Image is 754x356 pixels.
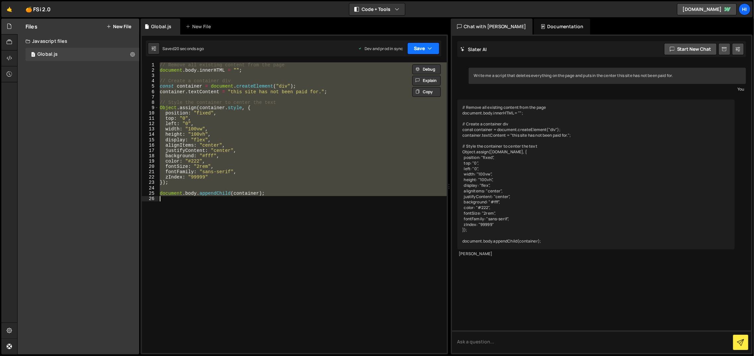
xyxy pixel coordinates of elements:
h2: Slater AI [461,46,487,52]
div: 4 [142,78,159,84]
div: 19 [142,159,159,164]
div: 21 [142,169,159,175]
div: 8 [142,100,159,105]
span: 1 [31,52,35,58]
button: New File [106,24,131,29]
div: Global.js [151,23,171,30]
div: 17 [142,148,159,153]
a: 🤙 [1,1,18,17]
div: Dev and prod in sync [358,46,403,51]
div: 18 [142,153,159,159]
div: 20 [142,164,159,169]
div: Write me a script that deletes everything on the page and puts in the center this site has not be... [469,68,746,84]
div: 1 [142,62,159,68]
div: 13 [142,126,159,132]
div: 14 [142,132,159,137]
button: Start new chat [664,43,717,55]
button: Code + Tools [349,3,405,15]
div: You [470,86,745,93]
div: New File [186,23,213,30]
div: 11 [142,116,159,121]
button: Explain [412,76,441,86]
div: 🍊 FSi 2.0 [26,5,51,13]
div: Chat with [PERSON_NAME] [451,19,533,35]
button: Save [407,42,439,54]
div: Global.js [37,51,58,57]
div: 10 [142,110,159,116]
div: 20 seconds ago [174,46,204,51]
a: Hi [739,3,751,15]
div: Javascript files [18,35,139,48]
button: Copy [412,87,441,97]
div: 6 [142,89,159,95]
div: 24 [142,185,159,191]
div: 5 [142,84,159,89]
div: 3 [142,73,159,78]
div: 23 [142,180,159,185]
h2: Files [26,23,37,30]
div: [PERSON_NAME] [459,251,733,257]
div: 9 [142,105,159,110]
div: Saved [162,46,204,51]
div: 2 [142,68,159,73]
div: 22 [142,175,159,180]
div: 7 [142,95,159,100]
div: // Remove all existing content from the page document.body.innerHTML = ""; // Create a container ... [457,100,735,249]
div: Documentation [534,19,590,35]
a: [DOMAIN_NAME] [677,3,737,15]
div: 15 [142,137,159,143]
div: 25 [142,191,159,196]
div: 26 [142,196,159,201]
div: 17147/47347.js [26,48,139,61]
div: 16 [142,143,159,148]
button: Debug [412,64,441,74]
div: 12 [142,121,159,126]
